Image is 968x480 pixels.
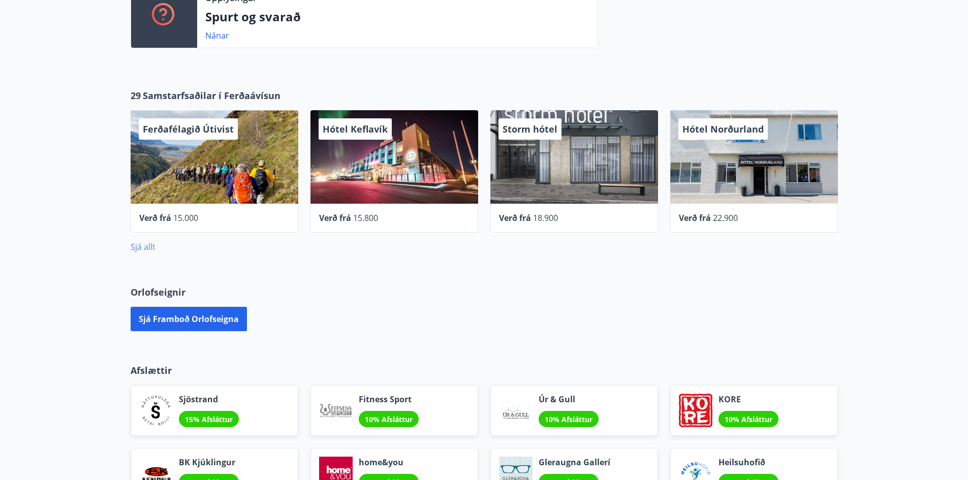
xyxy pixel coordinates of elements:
span: Hótel Norðurland [682,123,764,135]
span: Úr & Gull [539,394,599,405]
span: home&you [359,457,419,468]
p: Spurt og svarað [205,8,589,25]
span: 18.900 [533,212,558,223]
span: Ferðafélagið Útivist [143,123,234,135]
a: Sjá allt [131,241,155,252]
span: 15.000 [173,212,198,223]
span: Samstarfsaðilar í Ferðaávísun [143,89,280,102]
span: Sjöstrand [179,394,239,405]
span: Gleraugna Gallerí [539,457,610,468]
span: 29 [131,89,141,102]
span: 15% Afsláttur [185,414,233,424]
span: Verð frá [139,212,171,223]
span: Verð frá [319,212,351,223]
span: 15.800 [353,212,378,223]
span: 10% Afsláttur [365,414,413,424]
span: Heilsuhofið [719,457,778,468]
span: Fitness Sport [359,394,419,405]
span: 10% Afsláttur [725,414,772,424]
span: Verð frá [499,212,531,223]
span: KORE [719,394,778,405]
span: Orlofseignir [131,285,185,299]
span: Hótel Keflavík [323,123,388,135]
button: Sjá framboð orlofseigna [131,307,247,331]
span: 10% Afsláttur [545,414,592,424]
a: Nánar [205,30,229,41]
span: Storm hótel [503,123,557,135]
span: 22.900 [713,212,738,223]
p: Afslættir [131,364,838,377]
span: Verð frá [679,212,711,223]
span: BK Kjúklingur [179,457,239,468]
